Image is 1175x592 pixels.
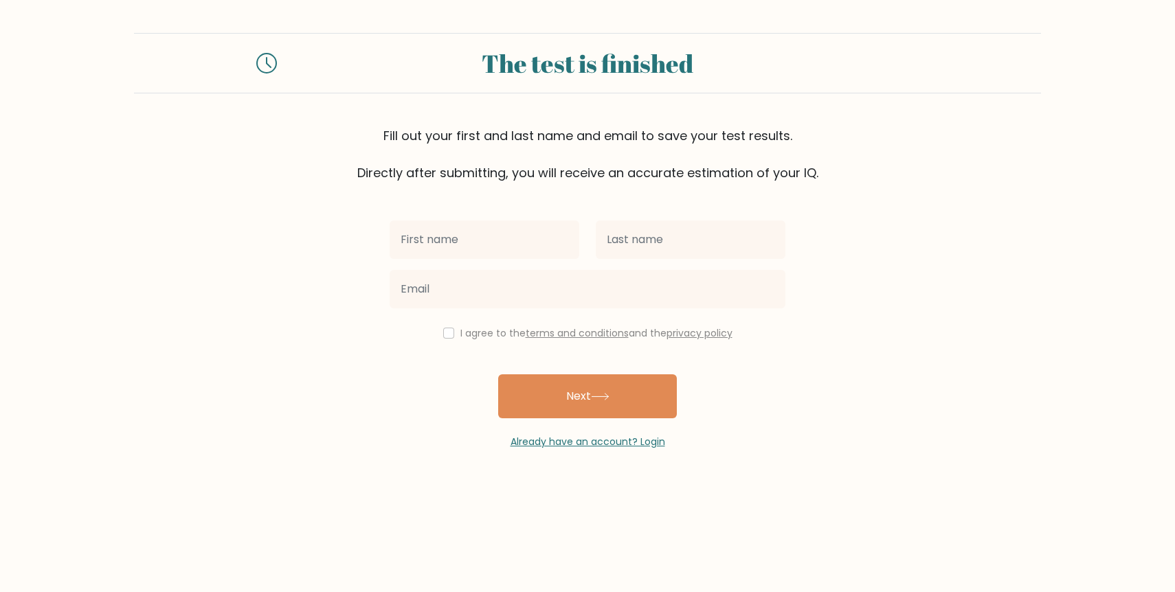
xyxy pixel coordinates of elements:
a: privacy policy [667,326,732,340]
input: Email [390,270,785,308]
div: Fill out your first and last name and email to save your test results. Directly after submitting,... [134,126,1041,182]
div: The test is finished [293,45,882,82]
input: Last name [596,220,785,259]
a: terms and conditions [526,326,629,340]
button: Next [498,374,677,418]
label: I agree to the and the [460,326,732,340]
a: Already have an account? Login [511,435,665,448]
input: First name [390,220,579,259]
